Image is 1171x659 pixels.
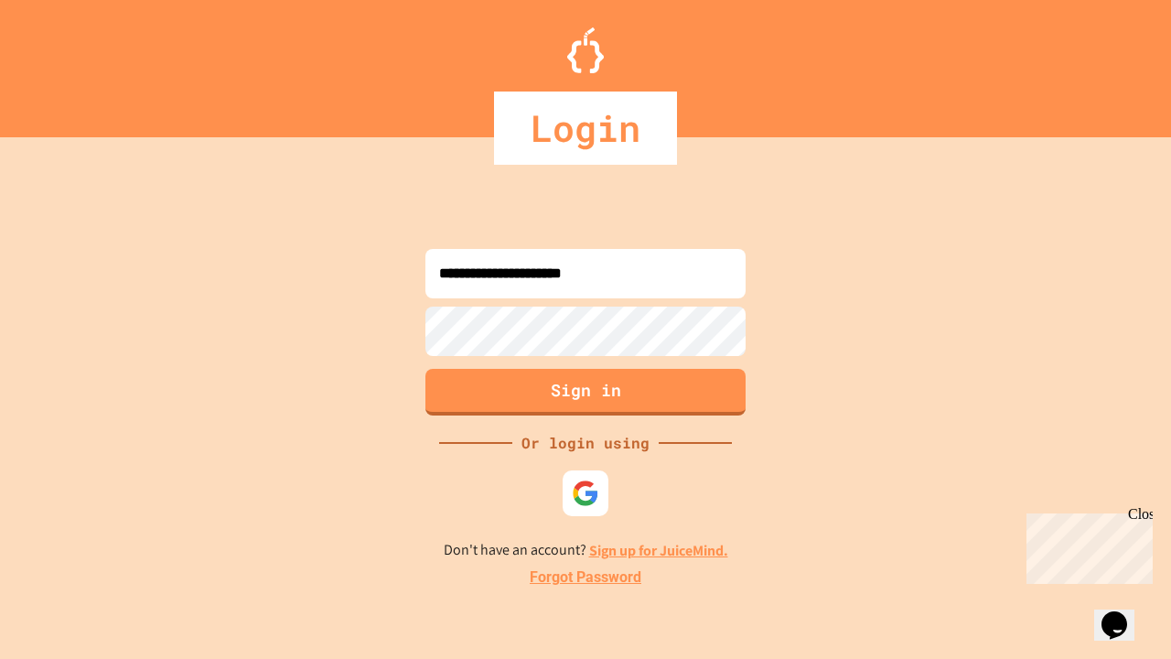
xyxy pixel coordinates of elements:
div: Chat with us now!Close [7,7,126,116]
button: Sign in [425,369,746,416]
iframe: chat widget [1094,586,1153,641]
img: Logo.svg [567,27,604,73]
div: Or login using [512,432,659,454]
a: Forgot Password [530,567,641,589]
p: Don't have an account? [444,539,728,562]
a: Sign up for JuiceMind. [589,541,728,560]
div: Login [494,92,677,165]
iframe: chat widget [1019,506,1153,584]
img: google-icon.svg [572,480,599,507]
